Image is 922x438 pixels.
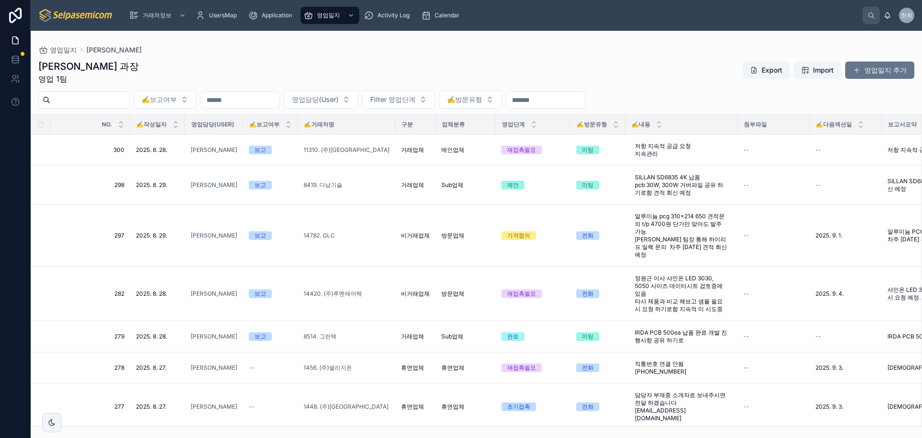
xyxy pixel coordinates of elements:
button: Select Button [284,90,358,109]
span: 2025. 8. 27. [136,364,167,372]
a: [PERSON_NAME] [191,364,237,372]
a: 2025. 9. 4. [815,290,876,298]
a: 1448. (주)[GEOGRAPHIC_DATA] [303,403,389,411]
a: 비거래업체 [401,290,430,298]
a: 2025. 8. 27. [136,403,179,411]
span: 거래업체 [401,333,424,340]
a: Application [245,7,299,24]
div: 보고 [255,181,266,189]
a: [PERSON_NAME] [191,290,237,298]
span: 2025. 8. 28. [136,290,167,298]
a: -- [743,364,804,372]
a: 2025. 8. 28. [136,290,179,298]
span: 방문업체 [441,232,464,239]
span: 휴면업체 [441,403,464,411]
button: Select Button [362,90,435,109]
span: 구분 [401,121,413,128]
a: SILLAN SD6835 4K 납품 pcb 30W, 300W 거버파일 공유 하기로함 견적 회신 예정 [631,170,732,200]
a: 초기접촉 [501,402,565,411]
a: -- [815,146,876,154]
span: 279 [62,333,124,340]
a: [PERSON_NAME] [191,403,237,411]
span: 2025. 8. 28. [136,333,167,340]
span: 휴면업체 [401,364,424,372]
a: -- [249,403,292,411]
span: 거래업체 [401,146,424,154]
a: 전화 [576,231,619,240]
span: 2025. 8. 27. [136,403,167,411]
div: 재접촉필요 [507,289,536,298]
div: 미팅 [582,146,594,154]
a: IRDA PCB 500ea 납품 완료 개발 진행사항 공유 하기로 [631,325,732,348]
a: 방문업체 [441,290,490,298]
a: 휴면업체 [401,403,430,411]
a: -- [815,333,876,340]
span: 2025. 9. 4. [815,290,844,298]
span: -- [743,232,749,239]
a: 8419. 다남기술 [303,181,342,189]
a: 2025. 8. 28. [136,146,179,154]
span: 영업담당(User) [292,95,339,104]
span: 거래업체 [401,181,424,189]
a: 8419. 다남기술 [303,181,389,189]
a: 14782. GLC [303,232,389,239]
a: 11310. (주)[GEOGRAPHIC_DATA] [303,146,389,154]
a: 297 [62,232,124,239]
a: 300 [62,146,124,154]
h1: [PERSON_NAME] 과장 [38,60,139,73]
div: 전화 [582,402,594,411]
button: Select Button [133,90,196,109]
a: 미팅 [576,181,619,189]
a: 직통번호 연결 안됨 [PHONE_NUMBER] [631,356,732,379]
a: Activity Log [361,7,416,24]
span: 방문업체 [441,290,464,298]
a: 전화 [576,402,619,411]
span: Sub업체 [441,181,463,189]
span: 휴면업체 [401,403,424,411]
span: -- [743,333,749,340]
a: 거래업체 [401,181,430,189]
a: -- [249,364,292,372]
span: ✍️보고여부 [249,121,279,128]
a: 14782. GLC [303,232,335,239]
a: 277 [62,403,124,411]
a: 영업일지 [301,7,359,24]
span: NO. [102,121,112,128]
a: 전화 [576,289,619,298]
span: -- [249,403,255,411]
span: ✍️다음액션일 [816,121,852,128]
a: [PERSON_NAME] [191,146,237,154]
a: 전화 [576,363,619,372]
a: 정원근 이사 샤인온 LED 3030, 5050 사이즈 데이터시트 검토중에 있음 타사 제품과 비교 해보고 샘플 필요시 요청 하기로함 지속적 미 시도중 [631,271,732,317]
div: 재접촉필요 [507,146,536,154]
a: 거래업체 [401,146,430,154]
a: 재접촉필요 [501,146,565,154]
a: 2025. 8. 29. [136,181,179,189]
a: [PERSON_NAME] [191,333,237,340]
span: 영업일지 [50,45,77,55]
div: 미팅 [582,181,594,189]
span: 14420. (주)루멘에어텍 [303,290,362,298]
a: 재접촉필요 [501,363,565,372]
div: 가격협의 [507,231,530,240]
a: 미팅 [576,146,619,154]
a: [PERSON_NAME] [86,45,142,55]
a: 보고 [249,231,292,240]
a: [PERSON_NAME] [191,232,237,239]
span: 영업 1팀 [38,73,139,85]
span: 첨부파일 [744,121,767,128]
span: 거래처정보 [143,12,171,19]
span: ✍️작성일자 [136,121,167,128]
a: 재접촉필요 [501,289,565,298]
span: 보고서요약 [888,121,917,128]
a: 8514. 그린텍 [303,333,337,340]
span: 휴면업체 [441,364,464,372]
